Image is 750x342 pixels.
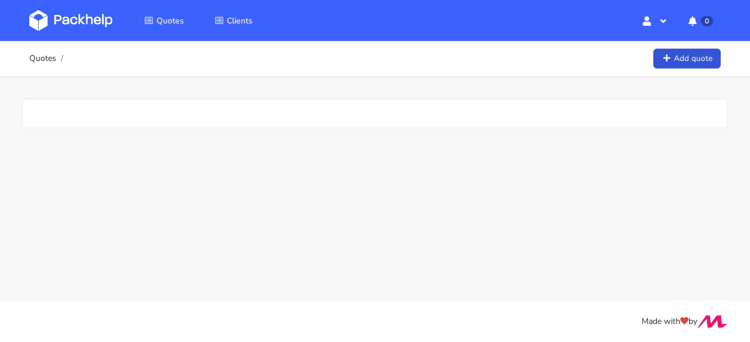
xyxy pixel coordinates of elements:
[29,54,56,63] a: Quotes
[679,10,721,31] button: 0
[701,16,713,26] span: 0
[697,315,728,328] img: Move Closer
[29,10,112,31] img: Dashboard
[227,15,253,26] span: Clients
[14,315,736,329] div: Made with by
[653,49,721,69] a: Add quote
[200,10,267,31] a: Clients
[29,47,67,70] nav: breadcrumb
[130,10,198,31] a: Quotes
[156,15,184,26] span: Quotes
